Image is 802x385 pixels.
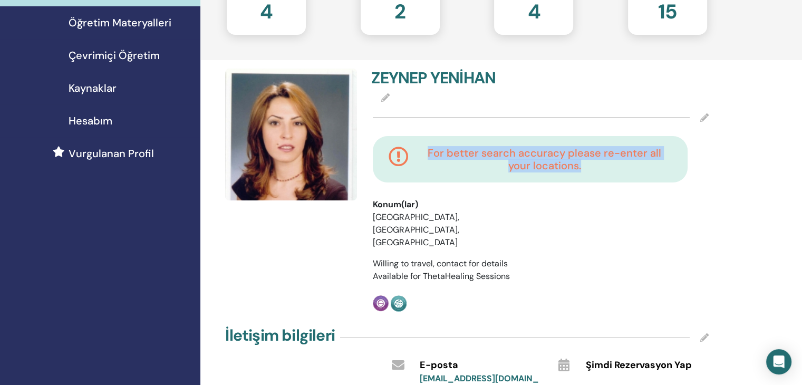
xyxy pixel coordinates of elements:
span: Hesabım [69,113,112,129]
div: Open Intercom Messenger [766,349,791,374]
span: Konum(lar) [373,198,418,211]
li: [GEOGRAPHIC_DATA], [GEOGRAPHIC_DATA], [GEOGRAPHIC_DATA] [373,211,504,249]
img: default.jpg [225,69,357,200]
span: Öğretim Materyalleri [69,15,171,31]
span: Şimdi Rezervasyon Yap [586,359,692,372]
span: Willing to travel, contact for details [373,258,508,269]
h4: ZEYNEP YENİHAN [371,69,534,88]
span: Çevrimiçi Öğretim [69,47,160,63]
span: Vurgulanan Profil [69,146,154,161]
span: Kaynaklar [69,80,117,96]
span: E-posta [419,359,458,372]
span: Available for ThetaHealing Sessions [373,271,510,282]
h4: İletişim bilgileri [225,326,335,345]
h4: For better search accuracy please re-enter all your locations. [417,147,672,172]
